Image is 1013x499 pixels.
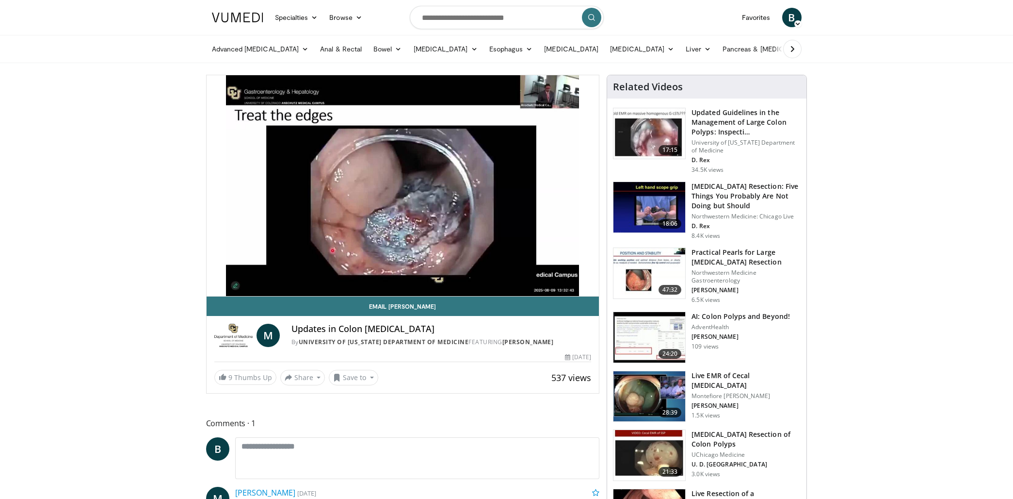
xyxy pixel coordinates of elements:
[291,324,591,334] h4: Updates in Colon [MEDICAL_DATA]
[691,156,801,164] p: D. Rex
[691,182,801,211] h3: [MEDICAL_DATA] Resection: Five Things You Probably Are Not Doing but Should
[691,269,801,284] p: Northwestern Medicine Gastroenterology
[329,370,378,385] button: Save to
[613,248,685,299] img: 0daeedfc-011e-4156-8487-34fa55861f89.150x105_q85_crop-smart_upscale.jpg
[691,108,801,137] h3: Updated Guidelines in the Management of Large Colon Polyps: Inspecti…
[604,39,680,59] a: [MEDICAL_DATA]
[691,371,801,390] h3: Live EMR of Cecal [MEDICAL_DATA]
[483,39,539,59] a: Esophagus
[613,182,801,240] a: 18:06 [MEDICAL_DATA] Resection: Five Things You Probably Are Not Doing but Should Northwestern Me...
[691,343,719,350] p: 109 views
[659,349,682,359] span: 24:20
[613,182,685,233] img: 264924ef-8041-41fd-95c4-78b943f1e5b5.150x105_q85_crop-smart_upscale.jpg
[659,219,682,229] span: 18:06
[299,338,469,346] a: University of [US_STATE] Department of Medicine
[691,248,801,267] h3: Practical Pearls for Large [MEDICAL_DATA] Resection
[613,248,801,304] a: 47:32 Practical Pearls for Large [MEDICAL_DATA] Resection Northwestern Medicine Gastroenterology ...
[269,8,324,27] a: Specialties
[691,461,801,468] p: U. D. [GEOGRAPHIC_DATA]
[538,39,604,59] a: [MEDICAL_DATA]
[782,8,802,27] a: B
[212,13,263,22] img: VuMedi Logo
[613,312,685,363] img: 6b65cc3c-0541-42d9-bf05-fa44c6694175.150x105_q85_crop-smart_upscale.jpg
[257,324,280,347] a: M
[206,437,229,461] a: B
[717,39,830,59] a: Pancreas & [MEDICAL_DATA]
[691,312,790,321] h3: AI: Colon Polyps and Beyond!
[613,81,683,93] h4: Related Videos
[214,370,276,385] a: 9 Thumbs Up
[613,312,801,363] a: 24:20 AI: Colon Polyps and Beyond! AdventHealth [PERSON_NAME] 109 views
[691,286,801,294] p: [PERSON_NAME]
[613,108,685,159] img: dfcfcb0d-b871-4e1a-9f0c-9f64970f7dd8.150x105_q85_crop-smart_upscale.jpg
[691,402,801,410] p: [PERSON_NAME]
[280,370,325,385] button: Share
[297,489,316,498] small: [DATE]
[207,297,599,316] a: Email [PERSON_NAME]
[291,338,591,347] div: By FEATURING
[410,6,604,29] input: Search topics, interventions
[691,392,801,400] p: Montefiore [PERSON_NAME]
[206,417,600,430] span: Comments 1
[235,487,295,498] a: [PERSON_NAME]
[659,145,682,155] span: 17:15
[691,412,720,419] p: 1.5K views
[314,39,368,59] a: Anal & Rectal
[207,75,599,297] video-js: Video Player
[214,324,253,347] img: University of Colorado Department of Medicine
[691,323,790,331] p: AdventHealth
[691,470,720,478] p: 3.0K views
[565,353,591,362] div: [DATE]
[691,232,720,240] p: 8.4K views
[228,373,232,382] span: 9
[613,371,685,422] img: c5b96632-e599-40e7-9704-3d2ea409a092.150x105_q85_crop-smart_upscale.jpg
[691,451,801,459] p: UChicago Medicine
[691,166,724,174] p: 34.5K views
[613,108,801,174] a: 17:15 Updated Guidelines in the Management of Large Colon Polyps: Inspecti… University of [US_STA...
[613,430,801,481] a: 21:33 [MEDICAL_DATA] Resection of Colon Polyps UChicago Medicine U. D. [GEOGRAPHIC_DATA] 3.0K views
[323,8,368,27] a: Browse
[736,8,776,27] a: Favorites
[691,296,720,304] p: 6.5K views
[408,39,483,59] a: [MEDICAL_DATA]
[613,430,685,481] img: f7083ba8-db89-4ce9-b67d-a5421453dcd7.150x105_q85_crop-smart_upscale.jpg
[502,338,554,346] a: [PERSON_NAME]
[691,333,790,341] p: [PERSON_NAME]
[691,430,801,449] h3: [MEDICAL_DATA] Resection of Colon Polyps
[206,39,315,59] a: Advanced [MEDICAL_DATA]
[659,408,682,417] span: 28:39
[613,371,801,422] a: 28:39 Live EMR of Cecal [MEDICAL_DATA] Montefiore [PERSON_NAME] [PERSON_NAME] 1.5K views
[659,467,682,477] span: 21:33
[691,213,801,220] p: Northwestern Medicine: Chicago Live
[680,39,716,59] a: Liver
[368,39,407,59] a: Bowel
[551,372,591,383] span: 537 views
[691,222,801,230] p: D. Rex
[691,139,801,154] p: University of [US_STATE] Department of Medicine
[659,285,682,295] span: 47:32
